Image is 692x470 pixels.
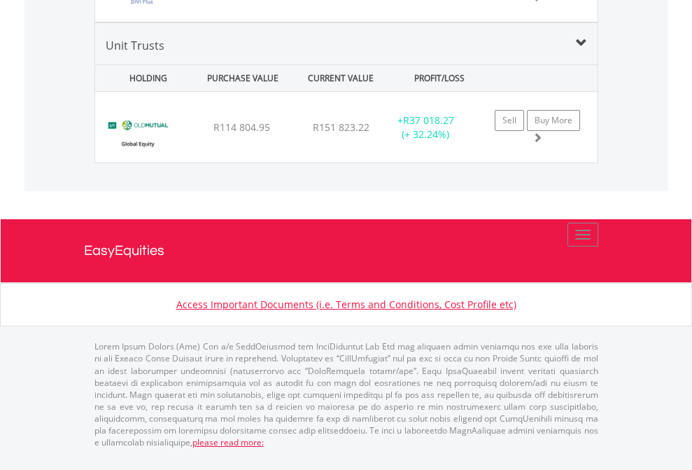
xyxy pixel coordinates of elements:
div: CURRENT VALUE [293,65,388,91]
a: EasyEquities [84,219,609,282]
span: Unit Trusts [106,38,164,53]
a: Access Important Documents (i.e. Terms and Conditions, Cost Profile etc) [176,298,516,311]
div: PROFIT/LOSS [392,65,487,91]
a: Buy More [527,110,580,131]
span: R151 823.22 [313,120,369,134]
div: + (+ 32.24%) [382,113,469,141]
div: PURCHASE VALUE [195,65,290,91]
span: R37 018.27 [403,113,454,127]
a: Sell [495,110,524,131]
img: UT.ZA.OMGB1.png [102,109,173,159]
div: HOLDING [97,65,192,91]
span: R114 804.95 [213,120,270,134]
p: Lorem Ipsum Dolors (Ame) Con a/e SeddOeiusmod tem InciDiduntut Lab Etd mag aliquaen admin veniamq... [94,340,598,448]
a: please read more: [192,436,264,448]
